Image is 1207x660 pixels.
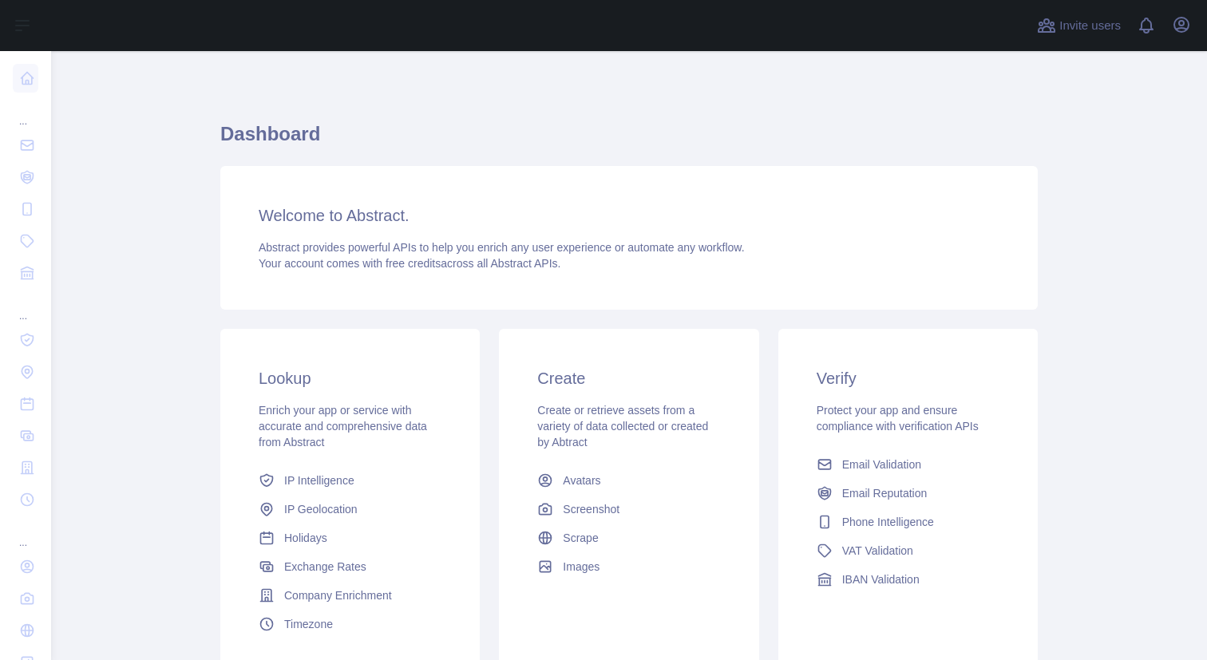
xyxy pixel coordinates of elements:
[252,610,448,638] a: Timezone
[284,530,327,546] span: Holidays
[252,524,448,552] a: Holidays
[252,495,448,524] a: IP Geolocation
[386,257,441,270] span: free credits
[810,508,1006,536] a: Phone Intelligence
[284,559,366,575] span: Exchange Rates
[537,367,720,389] h3: Create
[531,552,726,581] a: Images
[13,517,38,549] div: ...
[284,616,333,632] span: Timezone
[810,536,1006,565] a: VAT Validation
[259,241,745,254] span: Abstract provides powerful APIs to help you enrich any user experience or automate any workflow.
[13,290,38,322] div: ...
[259,204,999,227] h3: Welcome to Abstract.
[259,367,441,389] h3: Lookup
[13,96,38,128] div: ...
[220,121,1038,160] h1: Dashboard
[810,450,1006,479] a: Email Validation
[563,501,619,517] span: Screenshot
[563,530,598,546] span: Scrape
[817,367,999,389] h3: Verify
[259,404,427,449] span: Enrich your app or service with accurate and comprehensive data from Abstract
[842,543,913,559] span: VAT Validation
[1034,13,1124,38] button: Invite users
[252,581,448,610] a: Company Enrichment
[252,552,448,581] a: Exchange Rates
[252,466,448,495] a: IP Intelligence
[563,472,600,488] span: Avatars
[531,466,726,495] a: Avatars
[531,495,726,524] a: Screenshot
[259,257,560,270] span: Your account comes with across all Abstract APIs.
[842,514,934,530] span: Phone Intelligence
[842,485,928,501] span: Email Reputation
[563,559,600,575] span: Images
[810,479,1006,508] a: Email Reputation
[817,404,979,433] span: Protect your app and ensure compliance with verification APIs
[284,472,354,488] span: IP Intelligence
[531,524,726,552] a: Scrape
[842,571,920,587] span: IBAN Validation
[537,404,708,449] span: Create or retrieve assets from a variety of data collected or created by Abtract
[284,587,392,603] span: Company Enrichment
[810,565,1006,594] a: IBAN Validation
[842,456,921,472] span: Email Validation
[284,501,358,517] span: IP Geolocation
[1059,17,1121,35] span: Invite users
